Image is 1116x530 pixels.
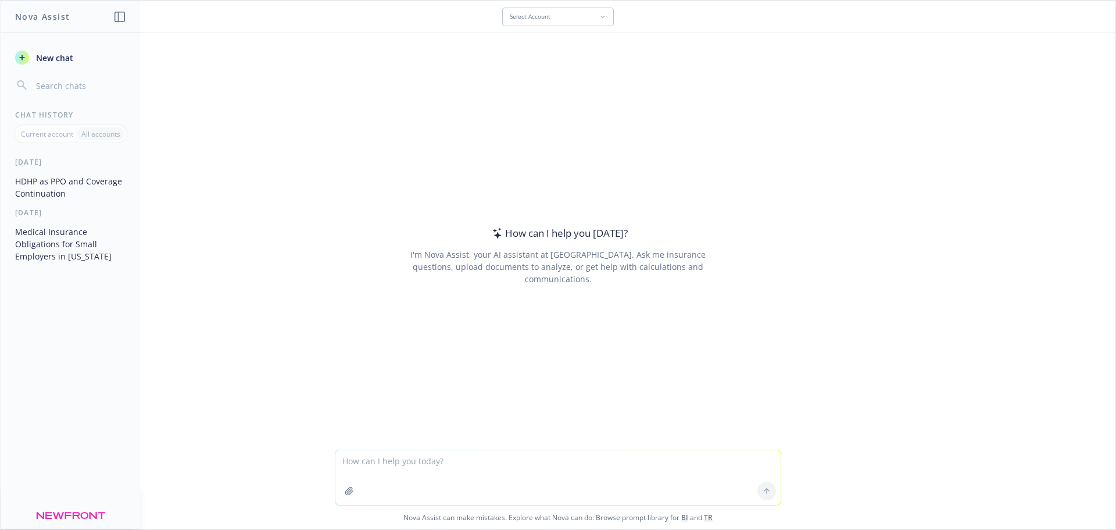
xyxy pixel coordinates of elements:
[1,157,140,167] div: [DATE]
[10,47,131,68] button: New chat
[21,129,73,139] p: Current account
[34,52,73,64] span: New chat
[704,513,713,522] a: TR
[15,10,70,23] h1: Nova Assist
[502,8,614,26] button: Select Account
[5,506,1111,529] span: Nova Assist can make mistakes. Explore what Nova can do: Browse prompt library for and
[489,226,628,241] div: How can I help you [DATE]?
[34,77,126,94] input: Search chats
[510,13,550,20] span: Select Account
[1,110,140,120] div: Chat History
[681,513,688,522] a: BI
[394,248,721,285] div: I'm Nova Assist, your AI assistant at [GEOGRAPHIC_DATA]. Ask me insurance questions, upload docum...
[10,222,131,266] button: Medical Insurance Obligations for Small Employers in [US_STATE]
[10,172,131,203] button: HDHP as PPO and Coverage Continuation
[81,129,120,139] p: All accounts
[1,208,140,218] div: [DATE]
